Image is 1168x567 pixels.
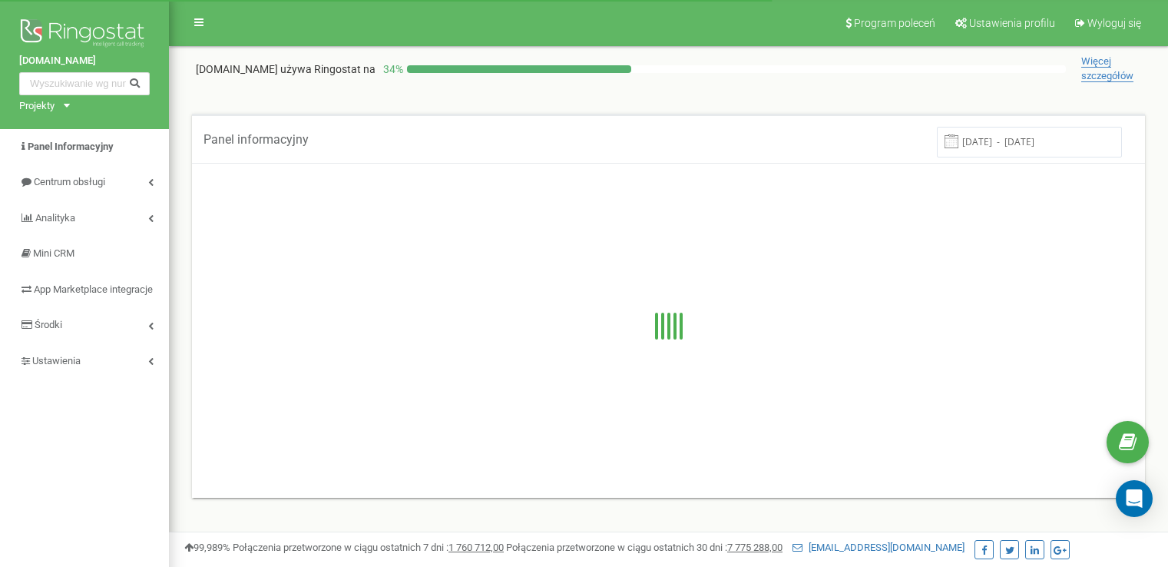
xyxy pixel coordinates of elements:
span: Połączenia przetworzone w ciągu ostatnich 7 dni : [233,542,504,553]
span: Analityka [35,212,75,224]
img: Ringostat logo [19,15,150,54]
span: Mini CRM [33,247,74,259]
span: Program poleceń [854,17,935,29]
span: Ustawienia profilu [969,17,1055,29]
span: Panel informacyjny [203,132,309,147]
input: Wyszukiwanie wg numeru [19,72,150,95]
span: Więcej szczegółów [1081,55,1133,82]
div: Projekty [19,99,55,114]
span: Połączenia przetworzone w ciągu ostatnich 30 dni : [506,542,783,553]
div: Open Intercom Messenger [1116,480,1153,517]
span: używa Ringostat na [280,63,376,75]
span: App Marketplace integracje [34,283,153,295]
u: 7 775 288,00 [727,542,783,553]
span: Centrum obsługi [34,176,105,187]
span: Wyloguj się [1087,17,1141,29]
p: [DOMAIN_NAME] [196,61,376,77]
span: Panel Informacyjny [28,141,114,152]
p: 34 % [376,61,407,77]
span: 99,989% [184,542,230,553]
span: Ustawienia [32,355,81,366]
a: [DOMAIN_NAME] [19,54,150,68]
a: [EMAIL_ADDRESS][DOMAIN_NAME] [792,542,965,553]
span: Środki [35,319,62,330]
u: 1 760 712,00 [448,542,504,553]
